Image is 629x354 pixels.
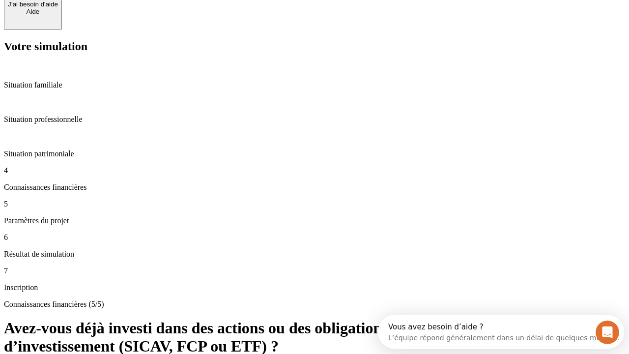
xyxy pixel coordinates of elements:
div: L’équipe répond généralement dans un délai de quelques minutes. [10,16,242,27]
p: Connaissances financières [4,183,625,192]
iframe: Intercom live chat discovery launcher [378,315,624,349]
p: Connaissances financières (5/5) [4,300,625,309]
p: Situation patrimoniale [4,149,625,158]
p: 7 [4,266,625,275]
p: 4 [4,166,625,175]
p: Résultat de simulation [4,250,625,259]
p: Situation professionnelle [4,115,625,124]
p: Situation familiale [4,81,625,89]
p: Inscription [4,283,625,292]
div: Ouvrir le Messenger Intercom [4,4,271,31]
h2: Votre simulation [4,40,625,53]
div: Aide [8,8,58,15]
iframe: Intercom live chat [596,321,619,344]
div: J’ai besoin d'aide [8,0,58,8]
div: Vous avez besoin d’aide ? [10,8,242,16]
p: 5 [4,200,625,208]
p: Paramètres du projet [4,216,625,225]
p: 6 [4,233,625,242]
